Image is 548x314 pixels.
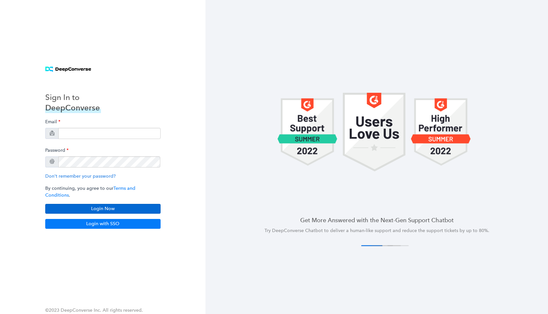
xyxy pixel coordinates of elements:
span: ©2023 DeepConverse Inc. All rights reserved. [45,307,143,313]
img: carousel 1 [411,93,471,171]
a: Terms and Conditions [45,186,135,198]
h3: DeepConverse [45,103,101,113]
a: Don't remember your password? [45,173,116,179]
h4: Get More Answered with the Next-Gen Support Chatbot [221,216,532,224]
button: 2 [372,245,393,246]
button: 4 [387,245,409,246]
span: Try DeepConverse Chatbot to deliver a human-like support and reduce the support tickets by up to ... [264,228,489,233]
img: carousel 1 [343,93,405,171]
button: 1 [361,245,382,246]
button: Login with SSO [45,219,161,229]
h3: Sign In to [45,92,101,103]
img: carousel 1 [277,93,338,171]
img: horizontal logo [45,67,91,72]
label: Password [45,144,68,156]
label: Email [45,116,60,128]
p: By continuing, you agree to our . [45,185,161,199]
button: 3 [380,245,401,246]
button: Login Now [45,204,161,214]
